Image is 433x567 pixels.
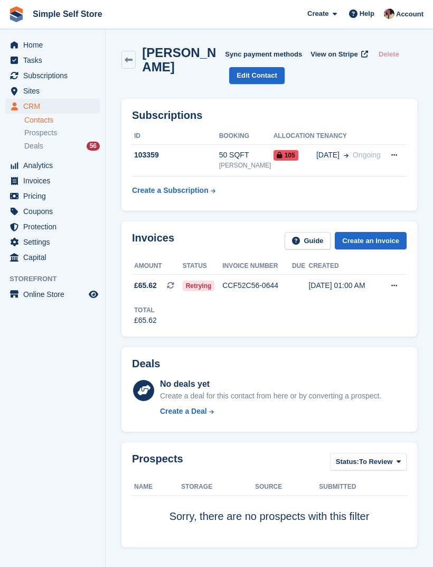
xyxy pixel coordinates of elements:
[23,204,87,219] span: Coupons
[225,45,302,63] button: Sync payment methods
[132,109,407,122] h2: Subscriptions
[181,479,255,496] th: Storage
[10,274,105,284] span: Storefront
[307,8,328,19] span: Create
[308,280,379,291] div: [DATE] 01:00 AM
[24,115,100,125] a: Contacts
[374,45,403,63] button: Delete
[23,38,87,52] span: Home
[384,8,394,19] img: Scott McCutcheon
[330,453,407,470] button: Status: To Review
[5,99,100,114] a: menu
[5,235,100,249] a: menu
[219,150,274,161] div: 50 SQFT
[183,258,223,275] th: Status
[5,173,100,188] a: menu
[23,287,87,302] span: Online Store
[29,5,107,23] a: Simple Self Store
[219,128,274,145] th: Booking
[353,151,381,159] span: Ongoing
[132,258,183,275] th: Amount
[87,142,100,151] div: 56
[134,305,157,315] div: Total
[255,479,319,496] th: Source
[24,127,100,138] a: Prospects
[132,358,160,370] h2: Deals
[5,204,100,219] a: menu
[23,219,87,234] span: Protection
[142,45,225,74] h2: [PERSON_NAME]
[5,83,100,98] a: menu
[8,6,24,22] img: stora-icon-8386f47178a22dfd0bd8f6a31ec36ba5ce8667c1dd55bd0f319d3a0aa187defe.svg
[87,288,100,301] a: Preview store
[23,250,87,265] span: Capital
[160,378,381,391] div: No deals yet
[132,128,219,145] th: ID
[23,53,87,68] span: Tasks
[219,161,274,170] div: [PERSON_NAME]
[183,281,215,291] span: Retrying
[24,141,43,151] span: Deals
[5,250,100,265] a: menu
[335,232,407,249] a: Create an Invoice
[5,219,100,234] a: menu
[396,9,423,20] span: Account
[316,150,340,161] span: [DATE]
[23,189,87,203] span: Pricing
[285,232,331,249] a: Guide
[306,45,370,63] a: View on Stripe
[360,8,374,19] span: Help
[24,128,57,138] span: Prospects
[5,287,100,302] a: menu
[5,158,100,173] a: menu
[310,49,357,60] span: View on Stripe
[132,181,215,200] a: Create a Subscription
[292,258,309,275] th: Due
[132,150,219,161] div: 103359
[132,232,174,249] h2: Invoices
[222,280,292,291] div: CCF52C56-0644
[23,68,87,83] span: Subscriptions
[316,128,383,145] th: Tenancy
[160,406,381,417] a: Create a Deal
[274,150,298,161] span: 105
[23,235,87,249] span: Settings
[319,479,407,496] th: Submitted
[229,67,285,85] a: Edit Contact
[23,173,87,188] span: Invoices
[160,391,381,402] div: Create a deal for this contact from here or by converting a prospect.
[134,315,157,326] div: £65.62
[222,258,292,275] th: Invoice number
[336,457,359,467] span: Status:
[132,479,181,496] th: Name
[5,38,100,52] a: menu
[5,68,100,83] a: menu
[308,258,379,275] th: Created
[23,83,87,98] span: Sites
[160,406,207,417] div: Create a Deal
[23,99,87,114] span: CRM
[132,185,209,196] div: Create a Subscription
[5,53,100,68] a: menu
[170,510,370,522] span: Sorry, there are no prospects with this filter
[23,158,87,173] span: Analytics
[134,280,157,291] span: £65.62
[132,453,183,472] h2: Prospects
[274,128,316,145] th: Allocation
[359,457,392,467] span: To Review
[24,141,100,152] a: Deals 56
[5,189,100,203] a: menu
